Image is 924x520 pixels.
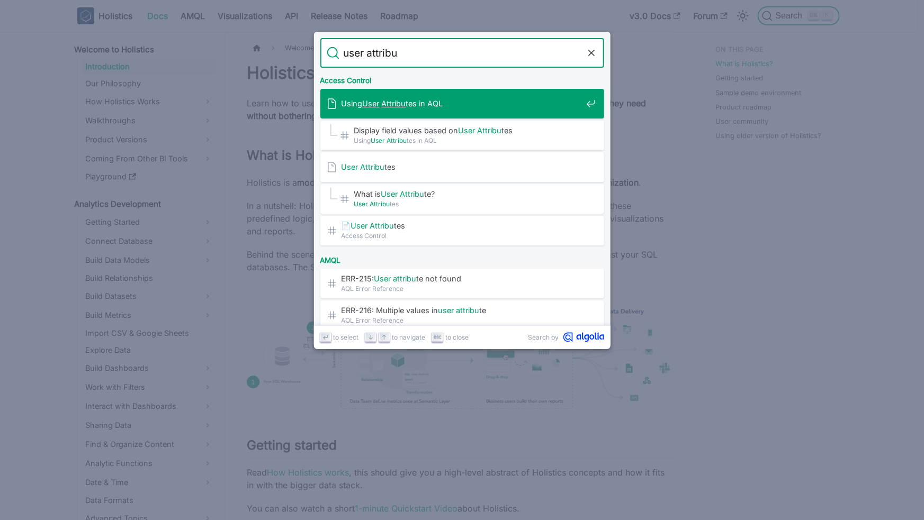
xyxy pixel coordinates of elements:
svg: Escape key [434,333,442,341]
span: tes [342,162,582,172]
mark: attribu [456,306,480,315]
span: to navigate [392,332,426,342]
a: Search byAlgolia [528,332,604,342]
mark: Attribu [382,99,406,108]
div: Access Control [318,68,606,89]
span: Using tes in AQL [342,98,582,108]
a: 📄️User AttributesAccess Control [320,216,604,245]
span: to close [446,332,469,342]
button: Clear the query [585,47,598,59]
div: AMQL [318,248,606,269]
svg: Algolia [563,332,604,342]
span: ERR-215: te not found​ [342,273,582,284]
mark: User [381,189,398,198]
span: tes [354,199,582,209]
a: ERR-215:User attribute not found​AQL Error Reference [320,269,604,298]
a: Display field values based onUser Attributes​UsingUser Attributes in AQL [320,121,604,150]
span: AQL Error Reference [342,315,582,325]
mark: user [438,306,454,315]
a: What isUser Attribute?​User Attributes [320,184,604,214]
input: Search docs [339,38,585,68]
mark: User [342,162,358,171]
span: AQL Error Reference [342,284,582,294]
span: What is te?​ [354,189,582,199]
span: to select [334,332,359,342]
mark: Attribu [370,221,394,230]
a: User Attributes [320,152,604,182]
svg: Arrow up [380,333,388,341]
mark: User [374,274,391,283]
mark: Attribu [370,200,390,208]
svg: Enter key [321,333,329,341]
mark: attribu [393,274,417,283]
span: 📄️ tes [342,221,582,231]
span: Search by [528,332,559,342]
mark: Attribu [387,136,407,144]
mark: User [459,126,476,135]
span: Access Control [342,231,582,241]
svg: Arrow down [367,333,375,341]
mark: Attribu [400,189,425,198]
a: ERR-216: Multiple values inuser attribute​AQL Error Reference [320,300,604,330]
mark: User [371,136,385,144]
mark: User [354,200,369,208]
mark: Attribu [361,162,385,171]
mark: Attribu [478,126,502,135]
a: UsingUser Attributes in AQL [320,89,604,118]
span: ERR-216: Multiple values in te​ [342,305,582,315]
mark: User [363,99,380,108]
span: Display field values based on tes​ [354,125,582,135]
span: Using tes in AQL [354,135,582,145]
mark: User [351,221,368,230]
